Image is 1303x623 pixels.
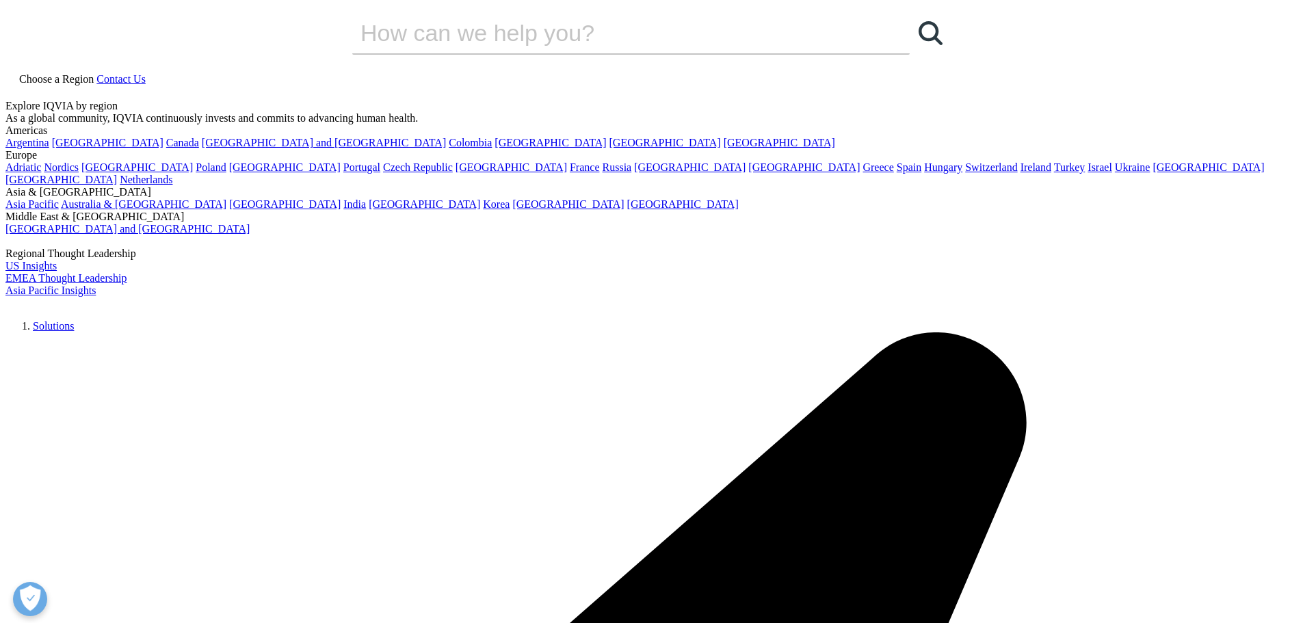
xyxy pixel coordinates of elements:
span: Choose a Region [19,73,94,85]
a: Netherlands [120,174,172,185]
a: US Insights [5,260,57,271]
a: Asia Pacific Insights [5,284,96,296]
a: Canada [166,137,199,148]
a: Colombia [449,137,492,148]
a: Solutions [33,320,74,332]
div: Asia & [GEOGRAPHIC_DATA] [5,186,1298,198]
a: [GEOGRAPHIC_DATA] [495,137,606,148]
a: [GEOGRAPHIC_DATA] [52,137,163,148]
a: [GEOGRAPHIC_DATA] [229,161,341,173]
a: France [570,161,600,173]
a: [GEOGRAPHIC_DATA] [229,198,341,210]
a: Spain [897,161,921,173]
a: Hungary [924,161,962,173]
a: [GEOGRAPHIC_DATA] [81,161,193,173]
a: [GEOGRAPHIC_DATA] [634,161,746,173]
a: Korea [483,198,510,210]
a: Switzerland [965,161,1017,173]
a: [GEOGRAPHIC_DATA] and [GEOGRAPHIC_DATA] [202,137,446,148]
a: Turkey [1054,161,1085,173]
a: Israel [1088,161,1112,173]
a: EMEA Thought Leadership [5,272,127,284]
svg: Search [919,21,943,45]
a: [GEOGRAPHIC_DATA] [5,174,117,185]
a: [GEOGRAPHIC_DATA] [512,198,624,210]
div: Europe [5,149,1298,161]
a: [GEOGRAPHIC_DATA] [724,137,835,148]
a: Argentina [5,137,49,148]
a: [GEOGRAPHIC_DATA] [369,198,480,210]
div: Explore IQVIA by region [5,100,1298,112]
button: Abrir preferências [13,582,47,616]
div: Americas [5,124,1298,137]
div: Regional Thought Leadership [5,248,1298,260]
input: Search [352,12,871,53]
a: Poland [196,161,226,173]
a: Adriatic [5,161,41,173]
div: Middle East & [GEOGRAPHIC_DATA] [5,211,1298,223]
a: Search [910,12,951,53]
a: Greece [863,161,893,173]
a: Russia [603,161,632,173]
a: Czech Republic [383,161,453,173]
a: Portugal [343,161,380,173]
a: India [343,198,366,210]
a: [GEOGRAPHIC_DATA] [627,198,739,210]
a: Ireland [1021,161,1051,173]
a: Australia & [GEOGRAPHIC_DATA] [61,198,226,210]
a: [GEOGRAPHIC_DATA] and [GEOGRAPHIC_DATA] [5,223,250,235]
a: [GEOGRAPHIC_DATA] [748,161,860,173]
a: Nordics [44,161,79,173]
div: As a global community, IQVIA continuously invests and commits to advancing human health. [5,112,1298,124]
a: Ukraine [1115,161,1150,173]
a: Asia Pacific [5,198,59,210]
a: Contact Us [96,73,146,85]
a: [GEOGRAPHIC_DATA] [609,137,721,148]
a: [GEOGRAPHIC_DATA] [1153,161,1264,173]
a: [GEOGRAPHIC_DATA] [456,161,567,173]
